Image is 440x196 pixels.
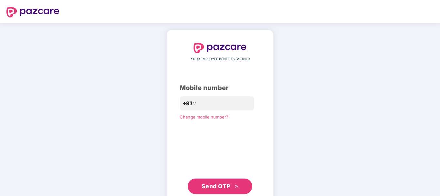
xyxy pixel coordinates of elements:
img: logo [194,43,246,53]
span: double-right [235,185,239,189]
a: Change mobile number? [180,114,228,119]
span: Send OTP [202,183,230,190]
button: Send OTPdouble-right [188,179,252,194]
span: YOUR EMPLOYEE BENEFITS PARTNER [191,57,250,62]
span: down [193,101,196,105]
img: logo [6,7,59,17]
span: +91 [183,99,193,108]
div: Mobile number [180,83,260,93]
